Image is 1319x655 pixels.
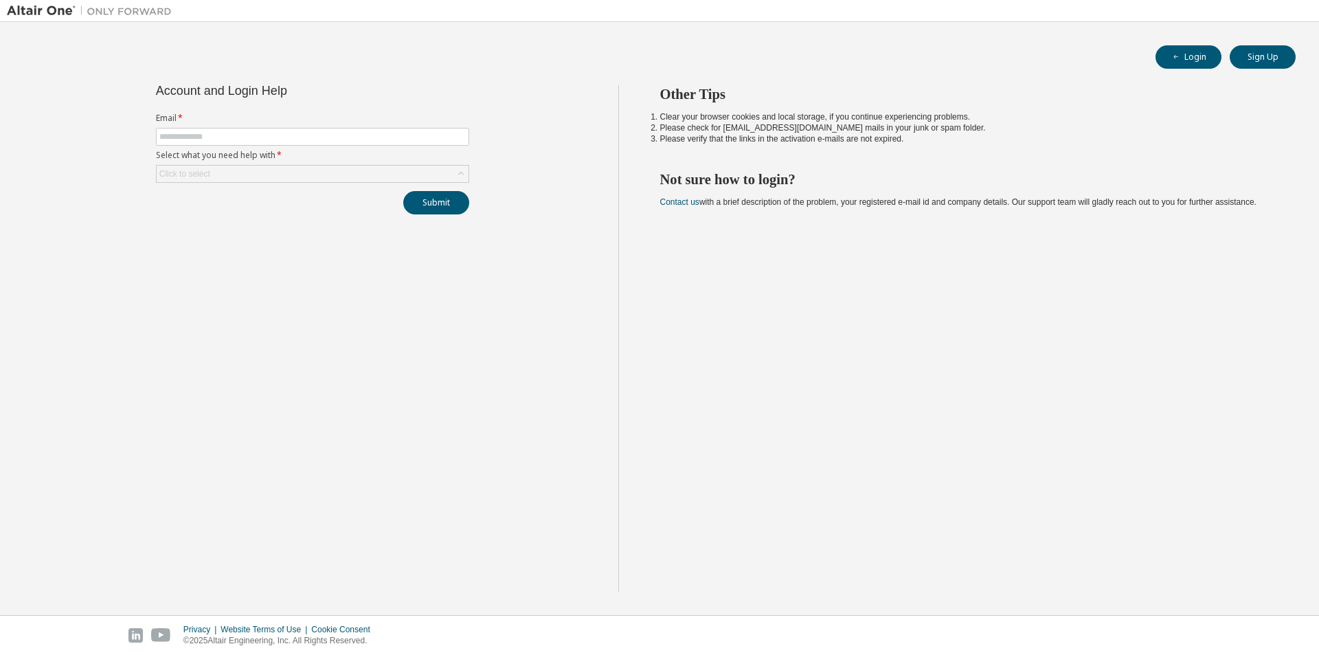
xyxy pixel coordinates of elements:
img: youtube.svg [151,628,171,643]
span: with a brief description of the problem, your registered e-mail id and company details. Our suppo... [660,197,1256,207]
div: Account and Login Help [156,85,407,96]
img: Altair One [7,4,179,18]
h2: Other Tips [660,85,1272,103]
img: linkedin.svg [128,628,143,643]
button: Login [1155,45,1221,69]
li: Please verify that the links in the activation e-mails are not expired. [660,133,1272,144]
li: Clear your browser cookies and local storage, if you continue experiencing problems. [660,111,1272,122]
label: Email [156,113,469,124]
div: Cookie Consent [311,624,378,635]
button: Submit [403,191,469,214]
div: Privacy [183,624,221,635]
label: Select what you need help with [156,150,469,161]
h2: Not sure how to login? [660,170,1272,188]
button: Sign Up [1230,45,1296,69]
a: Contact us [660,197,699,207]
div: Website Terms of Use [221,624,311,635]
div: Click to select [157,166,469,182]
li: Please check for [EMAIL_ADDRESS][DOMAIN_NAME] mails in your junk or spam folder. [660,122,1272,133]
p: © 2025 Altair Engineering, Inc. All Rights Reserved. [183,635,379,647]
div: Click to select [159,168,210,179]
